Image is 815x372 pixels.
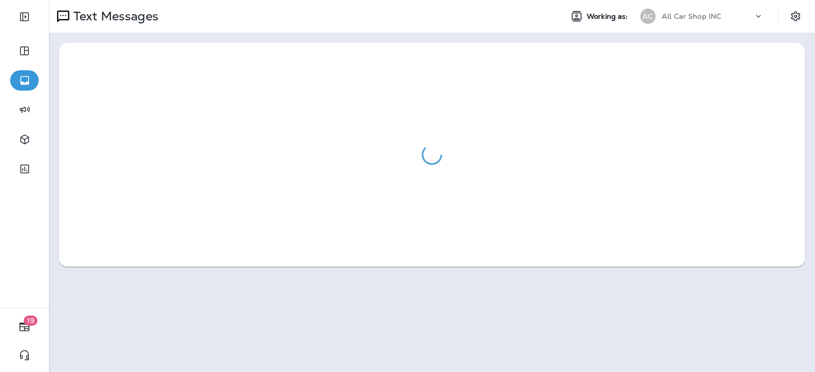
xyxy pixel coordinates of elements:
p: All Car Shop INC [662,12,721,20]
span: 19 [24,316,38,326]
button: Expand Sidebar [10,7,39,27]
div: AC [640,9,656,24]
button: Settings [786,7,805,25]
p: Text Messages [69,9,158,24]
span: Working as: [587,12,630,21]
button: 19 [10,317,39,337]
